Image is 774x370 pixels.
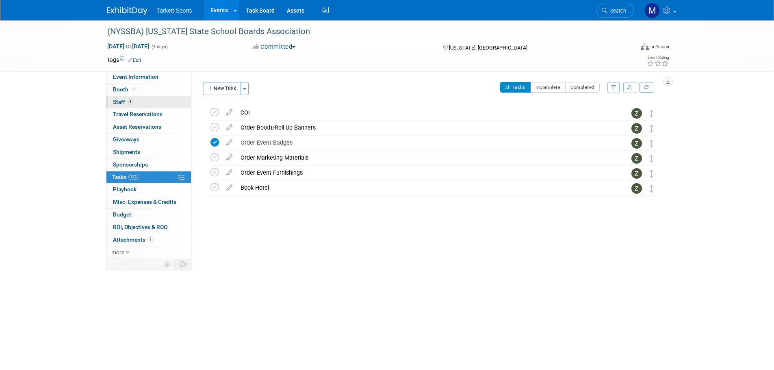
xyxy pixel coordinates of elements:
[107,7,147,15] img: ExhibitDay
[113,199,176,205] span: Misc. Expenses & Credits
[157,7,192,14] span: Tarkett Sports
[650,185,654,193] i: Move task
[106,159,191,171] a: Sponsorships
[113,74,158,80] span: Event Information
[106,234,191,246] a: Attachments1
[113,211,131,218] span: Budget
[106,71,191,83] a: Event Information
[107,56,141,64] td: Tags
[106,121,191,133] a: Asset Reservations
[204,82,241,95] button: New Task
[113,123,161,130] span: Asset Reservations
[104,24,622,39] div: (NYSSBA) [US_STATE] State School Boards Association
[565,82,600,93] button: Completed
[222,169,236,176] a: edit
[449,45,527,51] span: [US_STATE], [GEOGRAPHIC_DATA]
[236,166,615,180] div: Order Event Furnishings
[222,124,236,131] a: edit
[236,106,615,119] div: COI
[607,8,626,14] span: Search
[530,82,566,93] button: Incomplete
[631,123,642,134] img: Zak Sigler
[631,168,642,179] img: Zak Sigler
[106,108,191,121] a: Travel Reservations
[174,259,191,269] td: Toggle Event Tabs
[113,236,154,243] span: Attachments
[640,82,653,93] a: Refresh
[113,161,148,168] span: Sponsorships
[222,184,236,191] a: edit
[650,155,654,162] i: Move task
[128,174,139,180] span: 17%
[650,125,654,132] i: Move task
[113,186,137,193] span: Playbook
[631,108,642,119] img: Zak Sigler
[222,109,236,116] a: edit
[500,82,531,93] button: All Tasks
[222,139,236,146] a: edit
[147,236,154,242] span: 1
[112,174,139,180] span: Tasks
[650,170,654,177] i: Move task
[631,153,642,164] img: Zak Sigler
[106,221,191,234] a: ROI, Objectives & ROO
[586,42,670,54] div: Event Format
[127,99,133,105] span: 4
[106,209,191,221] a: Budget
[106,96,191,108] a: Staff4
[650,44,669,50] div: In-Person
[650,110,654,117] i: Move task
[113,111,163,117] span: Travel Reservations
[113,149,140,155] span: Shipments
[151,44,168,50] span: (3 days)
[128,57,141,63] a: Edit
[647,56,669,60] div: Event Rating
[107,43,150,50] span: [DATE] [DATE]
[236,121,615,134] div: Order Booth/Roll Up Banners
[631,183,642,194] img: Zak Sigler
[106,196,191,208] a: Misc. Expenses & Credits
[106,171,191,184] a: Tasks17%
[113,136,139,143] span: Giveaways
[106,146,191,158] a: Shipments
[650,140,654,147] i: Move task
[106,84,191,96] a: Booth
[250,43,299,51] button: Committed
[236,181,615,195] div: Book Hotel
[132,87,136,91] i: Booth reservation complete
[113,99,133,105] span: Staff
[236,151,615,164] div: Order Marketing Materials
[236,136,615,149] div: Order Event Badges
[113,224,167,230] span: ROI, Objectives & ROO
[641,43,649,50] img: Format-Inperson.png
[222,154,236,161] a: edit
[106,184,191,196] a: Playbook
[111,249,124,255] span: more
[596,4,634,18] a: Search
[631,138,642,149] img: Zak Sigler
[106,134,191,146] a: Giveaways
[644,3,660,18] img: Mathieu Martel
[113,86,138,93] span: Booth
[106,247,191,259] a: more
[160,259,175,269] td: Personalize Event Tab Strip
[124,43,132,50] span: to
